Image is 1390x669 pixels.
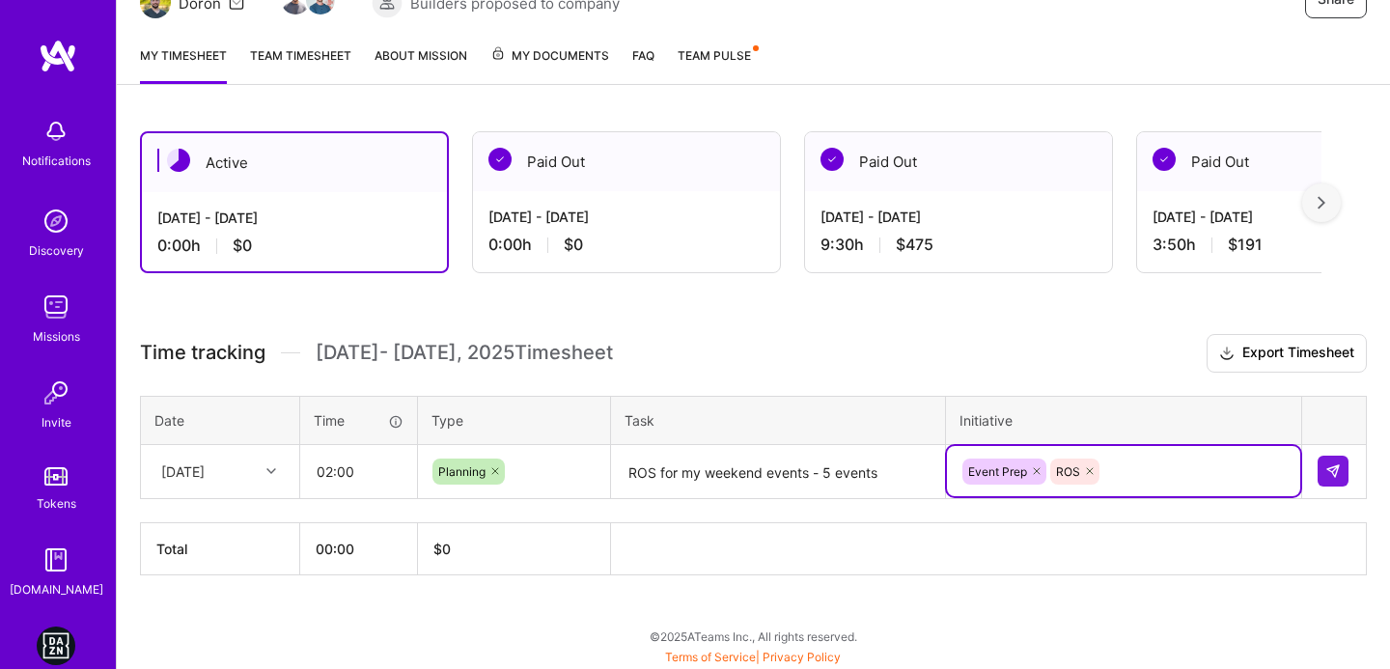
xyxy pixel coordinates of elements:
[42,412,71,432] div: Invite
[896,235,933,255] span: $475
[490,45,609,84] a: My Documents
[1207,334,1367,373] button: Export Timesheet
[1325,463,1341,479] img: Submit
[1228,235,1263,255] span: $191
[488,207,764,227] div: [DATE] - [DATE]
[488,235,764,255] div: 0:00 h
[678,48,751,63] span: Team Pulse
[141,522,300,574] th: Total
[167,149,190,172] img: Active
[611,396,946,444] th: Task
[161,461,205,482] div: [DATE]
[968,464,1027,479] span: Event Prep
[314,410,403,431] div: Time
[805,132,1112,191] div: Paid Out
[37,541,75,579] img: guide book
[613,447,943,498] textarea: ROS for my weekend events - 5 events
[820,235,1097,255] div: 9:30 h
[266,466,276,476] i: icon Chevron
[142,133,447,192] div: Active
[22,151,91,171] div: Notifications
[37,288,75,326] img: teamwork
[632,45,654,84] a: FAQ
[39,39,77,73] img: logo
[1153,148,1176,171] img: Paid Out
[140,45,227,84] a: My timesheet
[157,236,431,256] div: 0:00 h
[140,341,265,365] span: Time tracking
[959,410,1288,431] div: Initiative
[10,579,103,599] div: [DOMAIN_NAME]
[375,45,467,84] a: About Mission
[37,112,75,151] img: bell
[665,650,756,664] a: Terms of Service
[1056,464,1080,479] span: ROS
[1318,456,1350,487] div: null
[473,132,780,191] div: Paid Out
[37,374,75,412] img: Invite
[301,446,416,497] input: HH:MM
[33,326,80,347] div: Missions
[820,148,844,171] img: Paid Out
[316,341,613,365] span: [DATE] - [DATE] , 2025 Timesheet
[490,45,609,67] span: My Documents
[1219,344,1235,364] i: icon Download
[488,148,512,171] img: Paid Out
[44,467,68,486] img: tokens
[763,650,841,664] a: Privacy Policy
[37,627,75,665] img: DAZN: Event Moderators for Israel Based Team
[250,45,351,84] a: Team timesheet
[678,45,757,84] a: Team Pulse
[32,627,80,665] a: DAZN: Event Moderators for Israel Based Team
[37,493,76,514] div: Tokens
[820,207,1097,227] div: [DATE] - [DATE]
[1318,196,1325,209] img: right
[564,235,583,255] span: $0
[116,612,1390,660] div: © 2025 ATeams Inc., All rights reserved.
[37,202,75,240] img: discovery
[157,208,431,228] div: [DATE] - [DATE]
[141,396,300,444] th: Date
[433,541,451,557] span: $ 0
[233,236,252,256] span: $0
[665,650,841,664] span: |
[438,464,486,479] span: Planning
[418,396,611,444] th: Type
[29,240,84,261] div: Discovery
[300,522,418,574] th: 00:00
